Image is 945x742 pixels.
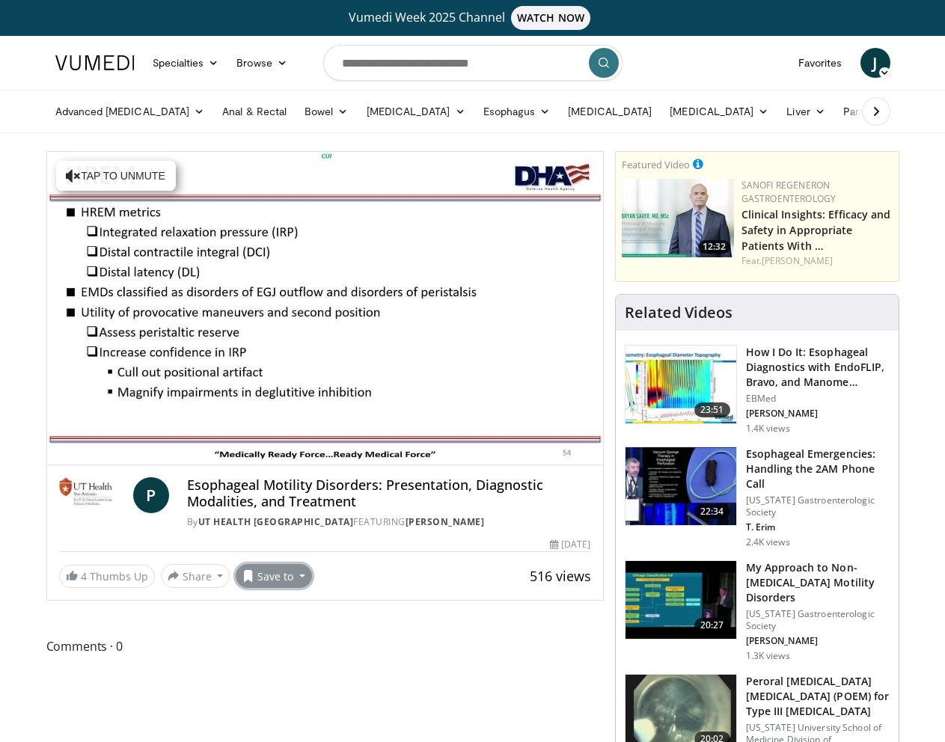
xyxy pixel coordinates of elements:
[58,6,888,30] a: Vumedi Week 2025 ChannelWATCH NOW
[622,179,734,257] img: bf9ce42c-6823-4735-9d6f-bc9dbebbcf2c.png.150x105_q85_crop-smart_upscale.jpg
[746,494,890,518] p: [US_STATE] Gastroenterologic Society
[626,346,736,423] img: 6cc64d0b-951f-4eb1-ade2-d6a05eaa5f98.150x105_q85_crop-smart_upscale.jpg
[746,345,890,390] h3: How I Do It: Esophageal Diagnostics with EndoFLIP, Bravo, and Manome…
[746,393,890,405] p: EBMed
[46,96,214,126] a: Advanced [MEDICAL_DATA]
[530,567,591,585] span: 516 views
[511,6,590,30] span: WATCH NOW
[59,477,127,513] img: UT Health San Antonio School of Medicine
[198,515,354,528] a: UT Health [GEOGRAPHIC_DATA]
[746,521,890,533] p: T. Erim
[358,96,474,126] a: [MEDICAL_DATA]
[860,48,890,78] a: J
[789,48,851,78] a: Favorites
[550,538,590,551] div: [DATE]
[296,96,357,126] a: Bowel
[55,55,135,70] img: VuMedi Logo
[741,207,891,253] a: Clinical Insights: Efficacy and Safety in Appropriate Patients With …
[746,536,790,548] p: 2.4K views
[625,304,733,322] h4: Related Videos
[406,515,485,528] a: [PERSON_NAME]
[625,560,890,662] a: 20:27 My Approach to Non-[MEDICAL_DATA] Motility Disorders [US_STATE] Gastroenterologic Society [...
[694,402,730,417] span: 23:51
[161,564,230,588] button: Share
[227,48,296,78] a: Browse
[213,96,296,126] a: Anal & Rectal
[698,240,730,254] span: 12:32
[777,96,834,126] a: Liver
[694,504,730,519] span: 22:34
[133,477,169,513] a: P
[762,254,833,267] a: [PERSON_NAME]
[59,565,155,588] a: 4 Thumbs Up
[81,569,87,583] span: 4
[694,618,730,633] span: 20:27
[236,564,312,588] button: Save to
[559,96,661,126] a: [MEDICAL_DATA]
[741,179,837,205] a: Sanofi Regeneron Gastroenterology
[741,254,893,268] div: Feat.
[746,447,890,491] h3: Esophageal Emergencies: Handling the 2AM Phone Call
[746,423,790,435] p: 1.4K views
[56,161,176,191] button: Tap to unmute
[746,408,890,420] p: [PERSON_NAME]
[626,447,736,525] img: 0fd0e81c-590c-4b80-8ecc-daf0e06defc4.150x105_q85_crop-smart_upscale.jpg
[622,158,690,171] small: Featured Video
[474,96,560,126] a: Esophagus
[46,637,604,656] span: Comments 0
[746,650,790,662] p: 1.3K views
[746,608,890,632] p: [US_STATE] Gastroenterologic Society
[625,447,890,548] a: 22:34 Esophageal Emergencies: Handling the 2AM Phone Call [US_STATE] Gastroenterologic Society T....
[746,635,890,647] p: [PERSON_NAME]
[626,561,736,639] img: e7bb32e2-df24-4811-b1da-ddb9bfe2c50d.150x105_q85_crop-smart_upscale.jpg
[746,674,890,719] h3: Peroral [MEDICAL_DATA] [MEDICAL_DATA] (POEM) for Type III [MEDICAL_DATA]
[622,179,734,257] a: 12:32
[661,96,777,126] a: [MEDICAL_DATA]
[144,48,228,78] a: Specialties
[187,515,591,529] div: By FEATURING
[746,560,890,605] h3: My Approach to Non-[MEDICAL_DATA] Motility Disorders
[47,152,603,465] video-js: Video Player
[625,345,890,435] a: 23:51 How I Do It: Esophageal Diagnostics with EndoFLIP, Bravo, and Manome… EBMed [PERSON_NAME] 1...
[187,477,591,509] h4: Esophageal Motility Disorders: Presentation, Diagnostic Modalities, and Treatment
[323,45,623,81] input: Search topics, interventions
